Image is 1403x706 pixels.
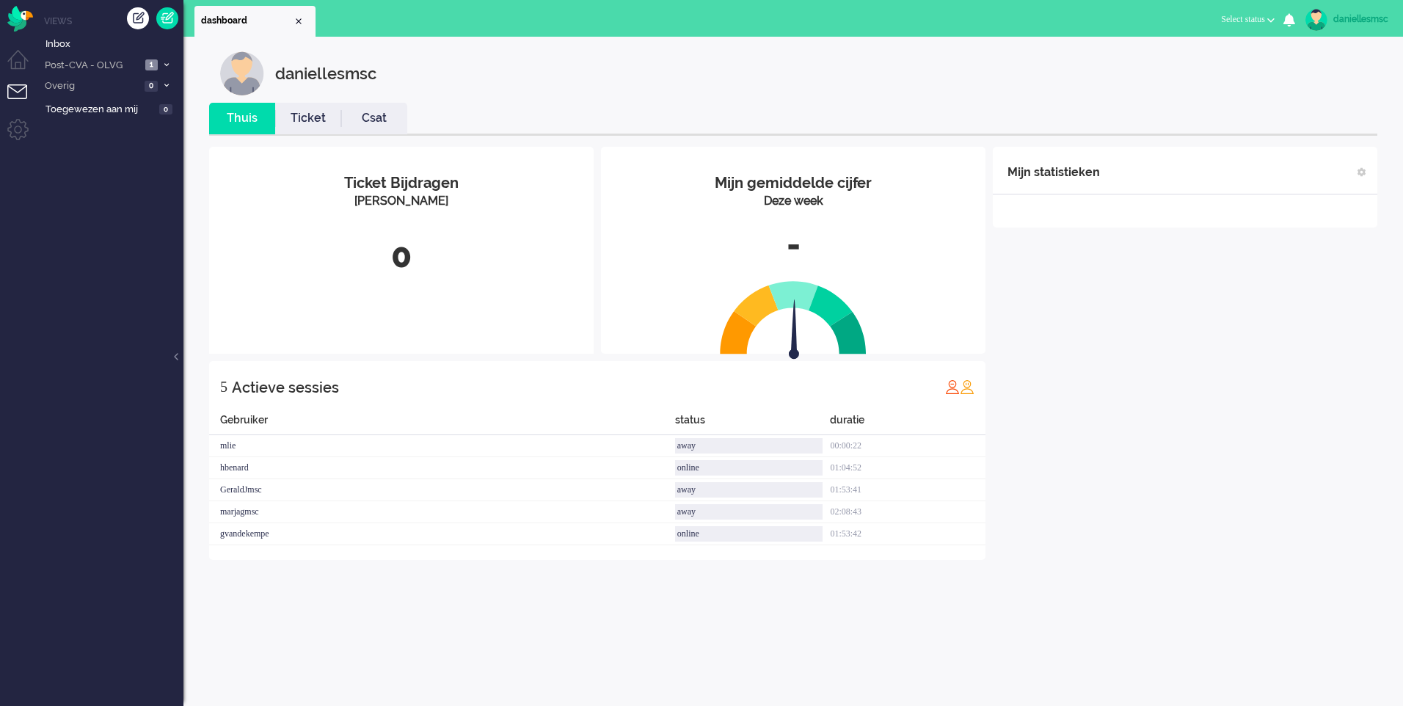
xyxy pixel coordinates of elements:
li: Views [44,15,183,27]
div: 01:53:41 [830,479,985,501]
div: status [675,412,831,435]
li: Tickets menu [7,84,40,117]
div: Actieve sessies [232,373,339,402]
a: Thuis [209,110,275,127]
div: GeraldJmsc [209,479,675,501]
li: Ticket [275,103,341,134]
div: Mijn statistieken [1007,158,1100,187]
img: profile_red.svg [945,379,960,394]
img: profile_orange.svg [960,379,974,394]
img: arrow.svg [762,299,826,363]
div: gvandekempe [209,523,675,545]
img: customer.svg [220,51,264,95]
div: 0 [220,232,583,280]
a: Csat [341,110,407,127]
span: Inbox [45,37,183,51]
div: [PERSON_NAME] [220,193,583,210]
div: daniellesmsc [1333,12,1388,26]
div: daniellesmsc [275,51,376,95]
div: online [675,460,823,476]
div: 01:53:42 [830,523,985,545]
div: duratie [830,412,985,435]
div: online [675,526,823,542]
li: Admin menu [7,119,40,152]
div: mlie [209,435,675,457]
img: flow_omnibird.svg [7,6,33,32]
a: Ticket [275,110,341,127]
span: Post-CVA - OLVG [43,59,141,73]
span: 1 [145,59,158,70]
li: Dashboard menu [7,50,40,83]
div: hbenard [209,457,675,479]
div: Gebruiker [209,412,675,435]
span: Toegewezen aan mij [45,103,155,117]
div: Mijn gemiddelde cijfer [612,172,974,194]
span: dashboard [201,15,293,27]
li: Csat [341,103,407,134]
div: 01:04:52 [830,457,985,479]
span: Overig [43,79,140,93]
li: Dashboard [194,6,316,37]
div: marjagmsc [209,501,675,523]
button: Select status [1212,9,1283,30]
div: away [675,438,823,454]
div: 5 [220,372,227,401]
a: Omnidesk [7,10,33,21]
div: - [612,221,974,269]
span: 0 [145,81,158,92]
a: Inbox [43,35,183,51]
img: semi_circle.svg [720,280,867,354]
li: Select status [1212,4,1283,37]
div: 02:08:43 [830,501,985,523]
li: Thuis [209,103,275,134]
span: Select status [1221,14,1265,24]
div: Ticket Bijdragen [220,172,583,194]
div: away [675,482,823,498]
a: daniellesmsc [1302,9,1388,31]
a: Toegewezen aan mij 0 [43,101,183,117]
div: Close tab [293,15,305,27]
img: avatar [1305,9,1327,31]
div: away [675,504,823,520]
div: 00:00:22 [830,435,985,457]
div: Deze week [612,193,974,210]
div: Creëer ticket [127,7,149,29]
a: Quick Ticket [156,7,178,29]
span: 0 [159,104,172,115]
